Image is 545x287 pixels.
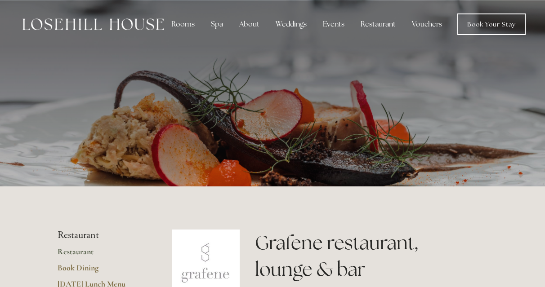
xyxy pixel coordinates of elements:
li: Restaurant [58,230,143,241]
div: Weddings [268,15,314,33]
div: Rooms [164,15,202,33]
div: About [232,15,267,33]
a: Restaurant [58,247,143,263]
a: Book Your Stay [457,13,526,35]
div: Spa [204,15,230,33]
div: Restaurant [353,15,403,33]
div: Events [316,15,352,33]
a: Book Dining [58,263,143,279]
img: Losehill House [22,18,164,30]
h1: Grafene restaurant, lounge & bar [255,230,487,283]
a: Vouchers [405,15,449,33]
